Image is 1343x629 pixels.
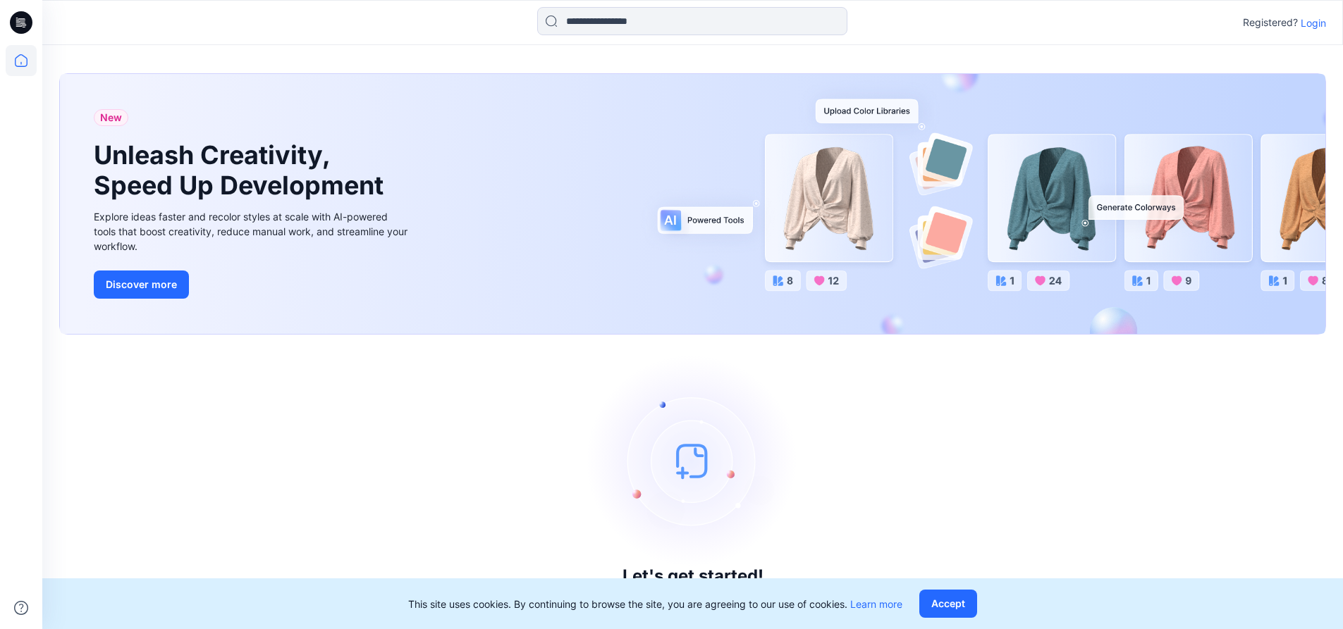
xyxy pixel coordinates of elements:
button: Accept [919,590,977,618]
a: Discover more [94,270,411,299]
a: Learn more [850,598,902,610]
h3: Let's get started! [623,566,764,586]
span: New [100,109,122,126]
img: empty-state-image.svg [587,355,799,566]
h1: Unleash Creativity, Speed Up Development [94,140,390,201]
p: Registered? [1243,14,1298,31]
p: Login [1301,15,1326,30]
button: Discover more [94,270,189,299]
p: This site uses cookies. By continuing to browse the site, you are agreeing to our use of cookies. [408,597,902,611]
div: Explore ideas faster and recolor styles at scale with AI-powered tools that boost creativity, red... [94,209,411,254]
